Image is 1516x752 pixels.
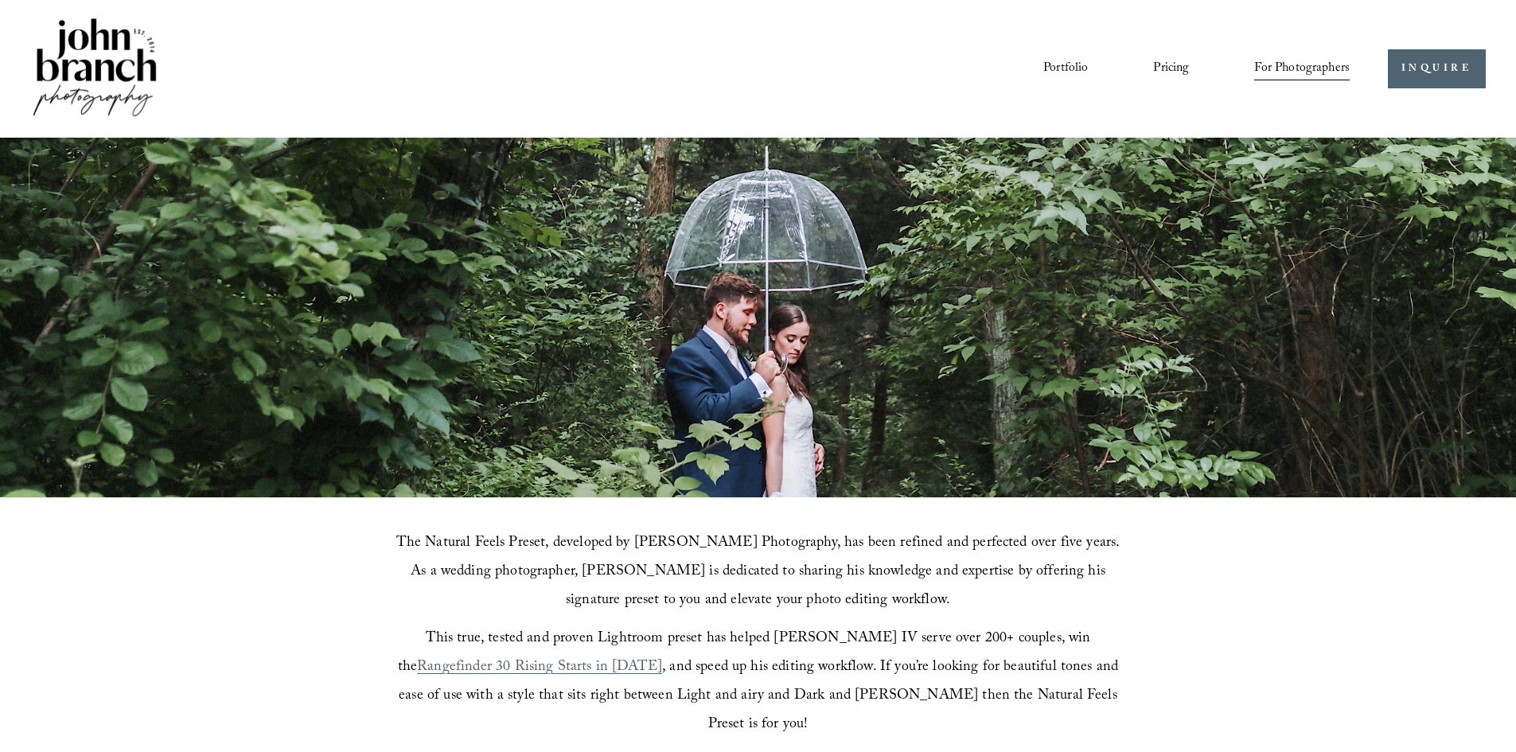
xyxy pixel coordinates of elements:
[1254,56,1350,81] span: For Photographers
[30,15,159,123] img: John Branch IV Photography
[399,656,1122,738] span: , and speed up his editing workflow. If you’re looking for beautiful tones and ease of use with a...
[1388,49,1486,88] a: INQUIRE
[417,656,662,680] a: Rangefinder 30 Rising Starts in [DATE]
[396,532,1124,614] span: The Natural Feels Preset, developed by [PERSON_NAME] Photography, has been refined and perfected ...
[398,627,1095,680] span: This true, tested and proven Lightroom preset has helped [PERSON_NAME] IV serve over 200+ couples...
[1153,55,1189,82] a: Pricing
[1043,55,1088,82] a: Portfolio
[1254,55,1350,82] a: folder dropdown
